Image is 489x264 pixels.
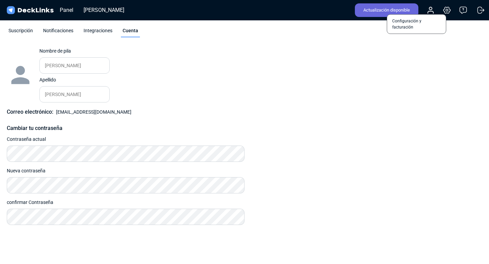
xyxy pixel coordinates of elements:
[5,5,55,15] img: Enlaces de cubierta
[56,109,131,115] font: [EMAIL_ADDRESS][DOMAIN_NAME]
[7,168,46,173] font: Nueva contraseña
[392,19,421,30] font: Configuración y facturación
[8,28,33,33] font: Suscripción
[7,136,46,142] font: Contraseña actual
[123,28,138,33] font: Cuenta
[84,7,124,13] font: [PERSON_NAME]
[43,28,73,33] font: Notificaciones
[7,125,62,131] font: Cambiar tu contraseña
[363,7,410,13] font: Actualización disponible
[39,48,71,54] font: Nombre de pila
[84,28,112,33] font: Integraciones
[7,200,53,205] font: confirmar Contraseña
[7,109,53,115] font: Correo electrónico:
[39,77,56,82] font: Apellido
[60,7,73,13] font: Panel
